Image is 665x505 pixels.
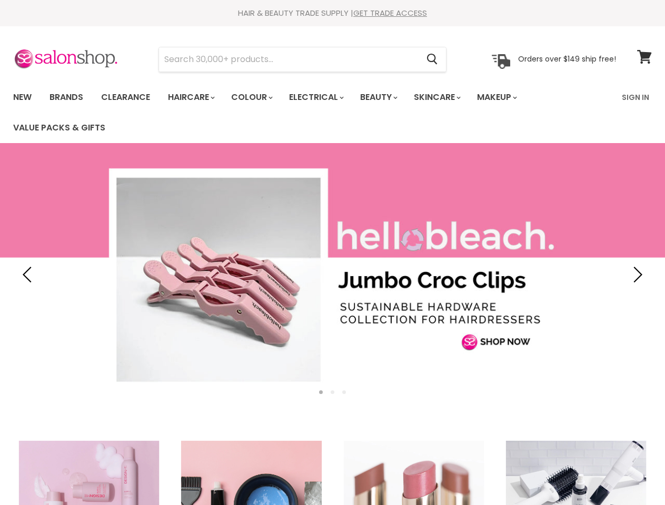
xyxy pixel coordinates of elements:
a: New [5,86,39,108]
a: Skincare [406,86,467,108]
li: Page dot 3 [342,390,346,394]
a: Clearance [93,86,158,108]
a: Sign In [616,86,656,108]
button: Search [418,47,446,72]
a: Makeup [469,86,523,108]
a: Beauty [352,86,404,108]
button: Previous [18,264,39,285]
a: Colour [223,86,279,108]
a: Electrical [281,86,350,108]
a: Value Packs & Gifts [5,117,113,139]
li: Page dot 1 [319,390,323,394]
a: Brands [42,86,91,108]
p: Orders over $149 ship free! [518,54,616,64]
a: Haircare [160,86,221,108]
button: Next [626,264,647,285]
input: Search [159,47,418,72]
form: Product [158,47,446,72]
li: Page dot 2 [331,390,334,394]
a: GET TRADE ACCESS [353,7,427,18]
ul: Main menu [5,82,616,143]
